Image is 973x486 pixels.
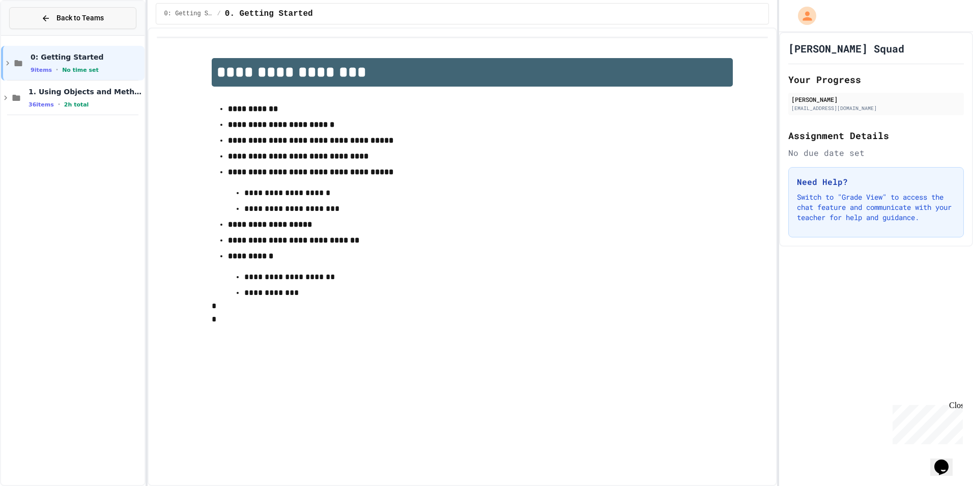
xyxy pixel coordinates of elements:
[56,13,104,23] span: Back to Teams
[62,67,99,73] span: No time set
[797,176,955,188] h3: Need Help?
[788,72,964,87] h2: Your Progress
[9,7,136,29] button: Back to Teams
[225,8,313,20] span: 0. Getting Started
[889,401,963,444] iframe: chat widget
[56,66,58,74] span: •
[28,101,54,108] span: 36 items
[791,104,961,112] div: [EMAIL_ADDRESS][DOMAIN_NAME]
[788,147,964,159] div: No due date set
[787,4,819,28] div: My Account
[797,192,955,223] p: Switch to "Grade View" to access the chat feature and communicate with your teacher for help and ...
[788,128,964,143] h2: Assignment Details
[58,100,60,109] span: •
[217,10,221,18] span: /
[930,445,963,476] iframe: chat widget
[31,52,142,62] span: 0: Getting Started
[788,41,904,56] h1: [PERSON_NAME] Squad
[791,95,961,104] div: [PERSON_NAME]
[164,10,213,18] span: 0: Getting Started
[31,67,52,73] span: 9 items
[28,87,142,96] span: 1. Using Objects and Methods
[4,4,70,65] div: Chat with us now!Close
[64,101,89,108] span: 2h total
